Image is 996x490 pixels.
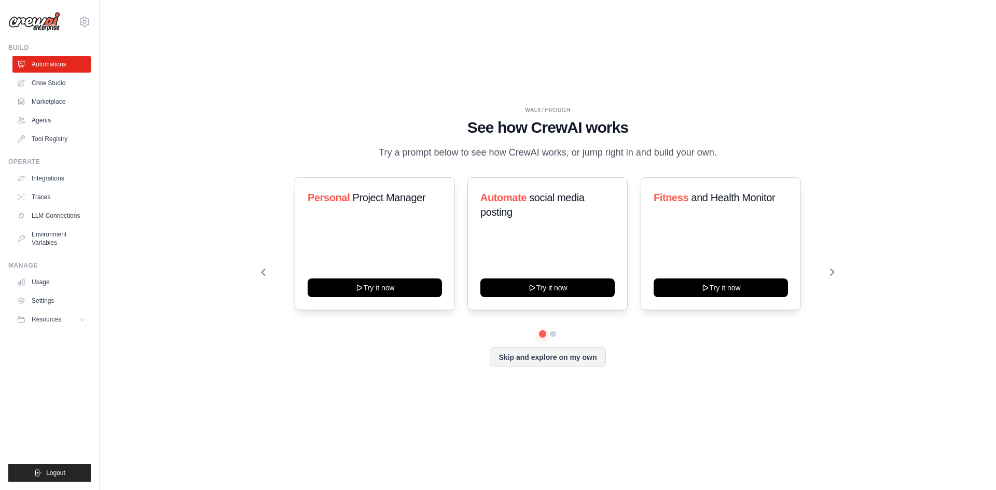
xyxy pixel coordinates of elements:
div: WALKTHROUGH [261,106,834,114]
a: LLM Connections [12,207,91,224]
span: Automate [480,192,527,203]
a: Agents [12,112,91,129]
div: Operate [8,158,91,166]
a: Tool Registry [12,131,91,147]
span: Resources [32,315,61,324]
div: Build [8,44,91,52]
button: Logout [8,464,91,482]
span: Project Manager [352,192,425,203]
h1: See how CrewAI works [261,118,834,137]
div: Manage [8,261,91,270]
a: Traces [12,189,91,205]
a: Usage [12,274,91,290]
a: Integrations [12,170,91,187]
span: social media posting [480,192,585,218]
button: Skip and explore on my own [490,347,605,367]
span: Personal [308,192,350,203]
span: Logout [46,469,65,477]
span: and Health Monitor [691,192,775,203]
a: Automations [12,56,91,73]
a: Marketplace [12,93,91,110]
button: Resources [12,311,91,328]
a: Environment Variables [12,226,91,251]
span: Fitness [654,192,688,203]
p: Try a prompt below to see how CrewAI works, or jump right in and build your own. [374,145,722,160]
a: Crew Studio [12,75,91,91]
button: Try it now [308,278,442,297]
img: Logo [8,12,60,32]
button: Try it now [480,278,615,297]
button: Try it now [654,278,788,297]
a: Settings [12,292,91,309]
